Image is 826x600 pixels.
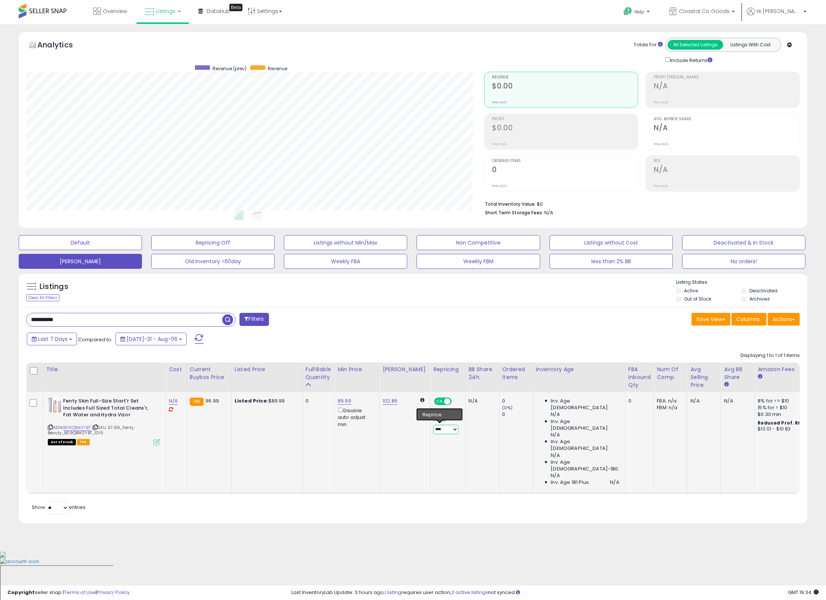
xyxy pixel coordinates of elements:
[190,366,228,381] div: Current Buybox Price
[420,398,424,402] i: Calculated using Dynamic Max Price.
[654,142,668,146] small: Prev: N/A
[654,184,668,188] small: Prev: N/A
[38,335,68,343] span: Last 7 Days
[654,75,799,80] span: Profit [PERSON_NAME]
[654,82,799,92] h2: N/A
[536,366,622,373] div: Inventory Age
[628,366,651,389] div: FBA inbound Qty
[676,279,807,286] p: Listing States:
[740,352,800,359] div: Displaying 1 to 1 of 1 items
[551,432,560,438] span: N/A
[551,459,619,472] span: Inv. Age [DEMOGRAPHIC_DATA]-180:
[758,411,820,418] div: $0.30 min
[469,366,496,381] div: BB Share 24h.
[724,366,751,381] div: Avg BB Share
[27,333,77,345] button: Last 7 Days
[758,398,820,404] div: 8% for <= $10
[502,398,533,404] div: 0
[550,254,673,269] button: less than 2% BB
[213,65,247,72] span: Revenue (prev)
[284,254,407,269] button: Weekly FBA
[77,439,90,445] span: FBA
[758,366,822,373] div: Amazon Fees
[151,235,275,250] button: Repricing Off
[435,398,444,405] span: ON
[679,7,730,15] span: Coastal Co Goods
[657,398,681,404] div: FBA: n/a
[48,439,76,445] span: All listings that are currently out of stock and unavailable for purchase on Amazon
[654,159,799,163] span: ROI
[768,313,800,326] button: Actions
[32,504,86,511] span: Show: entries
[724,381,728,388] small: Avg BB Share.
[724,398,749,404] div: N/A
[492,165,638,175] h2: 0
[492,159,638,163] span: Ordered Items
[692,313,730,326] button: Save View
[492,100,507,105] small: Prev: N/A
[758,426,820,432] div: $10.01 - $10.83
[103,7,127,15] span: Overview
[634,41,663,49] div: Totals For
[758,420,807,426] b: Reduced Prof. Rng.
[492,117,638,121] span: Profit
[63,425,91,431] a: B09QBWZYBT
[634,9,644,15] span: Help
[492,82,638,92] h2: $0.00
[657,404,681,411] div: FBM: n/a
[758,404,820,411] div: 15% for > $10
[723,40,779,50] button: Listings With Cost
[492,142,507,146] small: Prev: N/A
[284,235,407,250] button: Listings without Min/Max
[235,398,297,404] div: $89.99
[747,7,807,24] a: Hi [PERSON_NAME]
[690,366,718,389] div: Avg Selling Price
[235,397,269,404] b: Listed Price:
[485,199,794,208] li: $0
[628,398,648,404] div: 0
[654,100,668,105] small: Prev: N/A
[433,417,460,434] div: Preset:
[654,117,799,121] span: Avg. Buybox Share
[417,235,540,250] button: Non Competitive
[684,296,712,302] label: Out of Stock
[169,397,178,405] a: N/A
[205,397,219,404] span: 96.99
[469,398,494,404] div: N/A
[492,75,638,80] span: Revenue
[654,124,799,134] h2: N/A
[492,184,507,188] small: Prev: N/A
[654,165,799,175] h2: N/A
[46,366,163,373] div: Title
[750,287,778,294] label: Deactivated
[451,398,463,405] span: OFF
[306,398,329,404] div: 0
[623,7,632,16] i: Get Help
[338,366,376,373] div: Min Price
[668,40,723,50] button: All Selected Listings
[551,411,560,418] span: N/A
[545,209,554,216] span: N/A
[383,397,397,405] a: 102.86
[48,398,160,445] div: ASIN:
[169,366,183,373] div: Cost
[485,201,536,207] b: Total Inventory Value:
[229,4,242,11] div: Tooltip anchor
[207,7,230,15] span: DataHub
[551,452,560,459] span: N/A
[502,366,530,381] div: Ordered Items
[115,333,187,345] button: [DATE]-31 - Aug-06
[268,65,287,72] span: Revenue
[19,254,142,269] button: [PERSON_NAME]
[156,7,176,15] span: Listings
[750,296,770,302] label: Archived
[37,40,87,52] h5: Analytics
[682,254,805,269] button: No orders!
[551,398,619,411] span: Inv. Age [DEMOGRAPHIC_DATA]:
[40,282,68,292] h5: Listings
[758,373,762,380] small: Amazon Fees.
[151,254,275,269] button: Old Inventory >60day
[433,409,460,416] div: Amazon AI
[551,479,590,486] span: Inv. Age 181 Plus:
[550,235,673,250] button: Listings without Cost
